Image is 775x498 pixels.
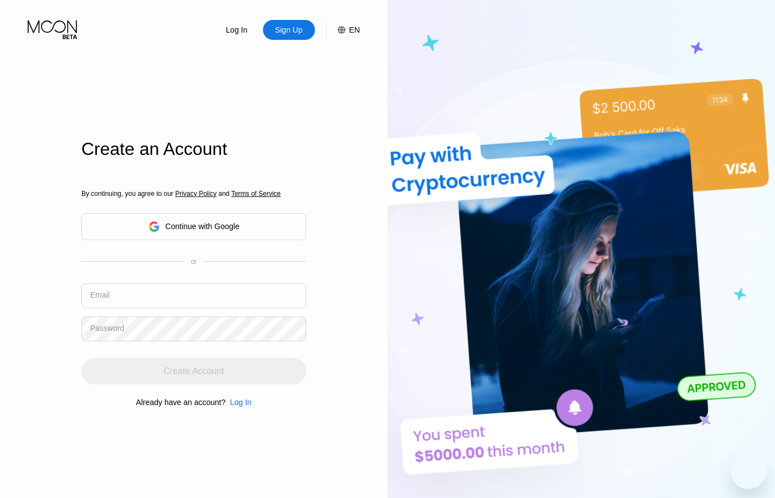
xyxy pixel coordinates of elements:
[230,398,251,407] div: Log In
[731,454,766,489] iframe: Button to launch messaging window
[274,24,304,35] div: Sign Up
[166,222,240,231] div: Continue with Google
[191,258,197,266] div: or
[225,24,249,35] div: Log In
[136,398,226,407] div: Already have an account?
[216,190,231,198] span: and
[225,398,251,407] div: Log In
[90,324,124,333] div: Password
[175,190,216,198] span: Privacy Policy
[81,190,306,198] div: By continuing, you agree to our
[81,213,306,240] div: Continue with Google
[231,190,281,198] span: Terms of Service
[326,20,360,40] div: EN
[263,20,315,40] div: Sign Up
[349,25,360,34] div: EN
[90,290,110,299] div: Email
[211,20,263,40] div: Log In
[81,139,306,159] div: Create an Account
